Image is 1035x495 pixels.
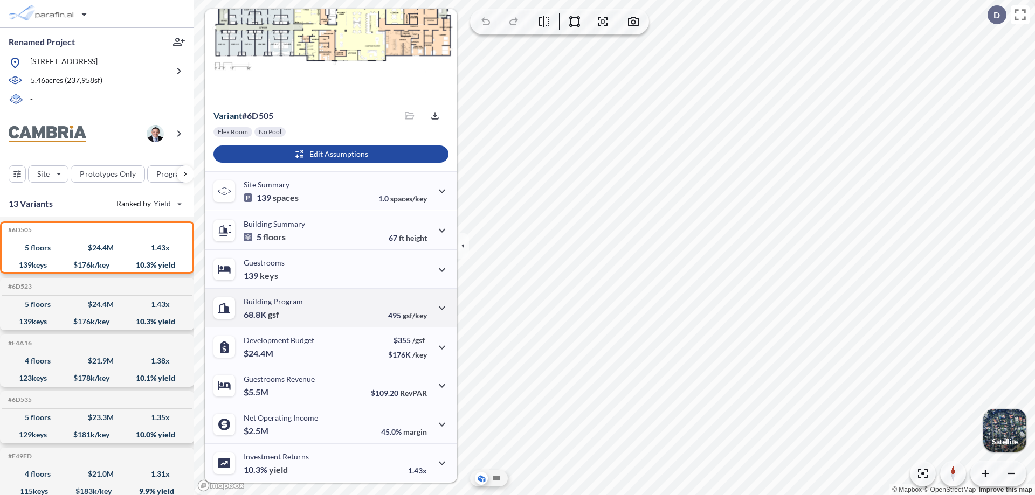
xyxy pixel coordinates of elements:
[381,427,427,436] p: 45.0%
[156,169,187,179] p: Program
[309,149,368,159] p: Edit Assumptions
[400,388,427,398] span: RevPAR
[263,232,286,242] span: floors
[475,472,488,485] button: Aerial View
[31,75,102,87] p: 5.46 acres ( 237,958 sf)
[6,283,32,290] h5: Click to copy the code
[983,409,1026,452] img: Switcher Image
[197,479,245,492] a: Mapbox homepage
[273,192,299,203] span: spaces
[30,94,33,106] p: -
[6,396,32,403] h5: Click to copy the code
[6,339,32,347] h5: Click to copy the code
[244,413,318,422] p: Net Operating Income
[37,169,50,179] p: Site
[80,169,136,179] p: Prototypes Only
[244,192,299,203] p: 139
[983,409,1026,452] button: Switcher ImageSatellite
[244,387,270,398] p: $5.5M
[892,486,922,493] a: Mapbox
[408,466,427,475] p: 1.43x
[154,198,171,209] span: Yield
[406,233,427,242] span: height
[244,232,286,242] p: 5
[244,309,279,320] p: 68.8K
[71,165,145,183] button: Prototypes Only
[218,128,248,136] p: Flex Room
[403,427,427,436] span: margin
[390,194,427,203] span: spaces/key
[388,311,427,320] p: 495
[389,233,427,242] p: 67
[371,388,427,398] p: $109.20
[269,464,288,475] span: yield
[213,110,242,121] span: Variant
[259,128,281,136] p: No Pool
[213,145,448,163] button: Edit Assumptions
[244,297,303,306] p: Building Program
[108,195,189,212] button: Ranked by Yield
[399,233,404,242] span: ft
[412,336,425,345] span: /gsf
[979,486,1032,493] a: Improve this map
[244,258,285,267] p: Guestrooms
[28,165,68,183] button: Site
[6,452,32,460] h5: Click to copy the code
[244,219,305,228] p: Building Summary
[412,350,427,359] span: /key
[6,226,32,234] h5: Click to copy the code
[244,464,288,475] p: 10.3%
[147,165,205,183] button: Program
[9,197,53,210] p: 13 Variants
[268,309,279,320] span: gsf
[490,472,503,485] button: Site Plan
[923,486,976,493] a: OpenStreetMap
[244,270,278,281] p: 139
[244,180,289,189] p: Site Summary
[378,194,427,203] p: 1.0
[992,437,1018,446] p: Satellite
[244,336,314,345] p: Development Budget
[993,10,1000,20] p: D
[388,350,427,359] p: $176K
[244,452,309,461] p: Investment Returns
[244,374,315,384] p: Guestrooms Revenue
[30,56,98,69] p: [STREET_ADDRESS]
[9,126,86,142] img: BrandImage
[403,311,427,320] span: gsf/key
[9,36,75,48] p: Renamed Project
[213,110,273,121] p: # 6d505
[244,348,275,359] p: $24.4M
[388,336,427,345] p: $355
[244,426,270,436] p: $2.5M
[260,270,278,281] span: keys
[147,125,164,142] img: user logo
